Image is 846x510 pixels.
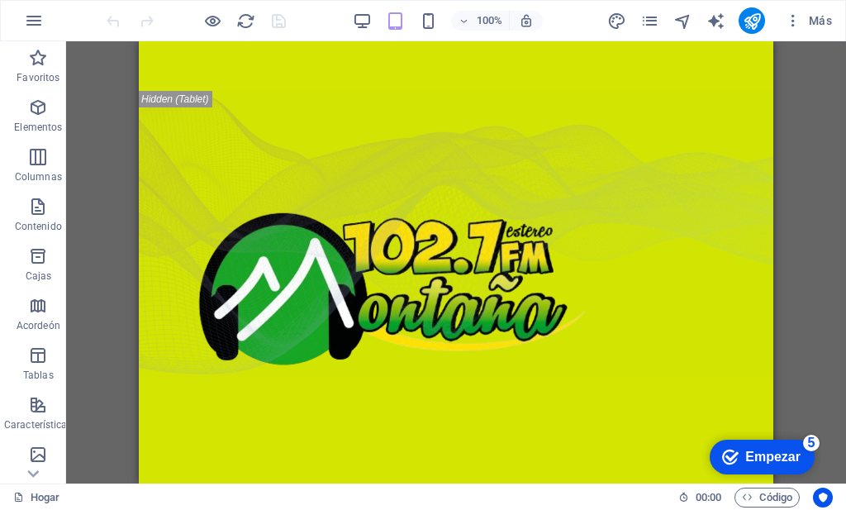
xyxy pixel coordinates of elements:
[107,4,114,18] font: 5
[8,8,113,43] div: Empezar Quedan 5 elementos, 0 % completado
[451,11,510,31] button: 100%
[15,171,62,183] font: Columnas
[477,14,502,26] font: 100%
[759,491,792,503] font: Código
[743,12,762,31] i: Publish
[23,369,54,381] font: Tablas
[734,488,800,508] button: Código
[706,11,725,31] button: generador de texto
[17,72,59,83] font: Favoritos
[44,18,99,32] font: Empezar
[17,320,60,331] font: Acordeón
[673,11,692,31] button: navegador
[640,12,659,31] i: Pages (Ctrl+Alt+S)
[31,491,59,503] font: Hogar
[813,488,833,508] button: Centrados en el usuario
[696,491,721,503] font: 00:00
[14,122,62,133] font: Elementos
[739,7,765,34] button: publicar
[606,11,626,31] button: diseño
[809,14,832,27] font: Más
[235,11,255,31] button: recargar
[639,11,659,31] button: páginas
[519,13,534,28] i: Al cambiar el tamaño, se ajusta automáticamente el nivel de zoom para adaptarse al dispositivo el...
[236,12,255,31] i: Recargar página
[778,7,839,34] button: Más
[26,270,52,282] font: Cajas
[13,488,60,508] a: Haga clic para cancelar la selección. Haga doble clic para abrir Páginas.
[678,488,722,508] h6: Tiempo de sesión
[15,221,62,232] font: Contenido
[4,419,73,431] font: Características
